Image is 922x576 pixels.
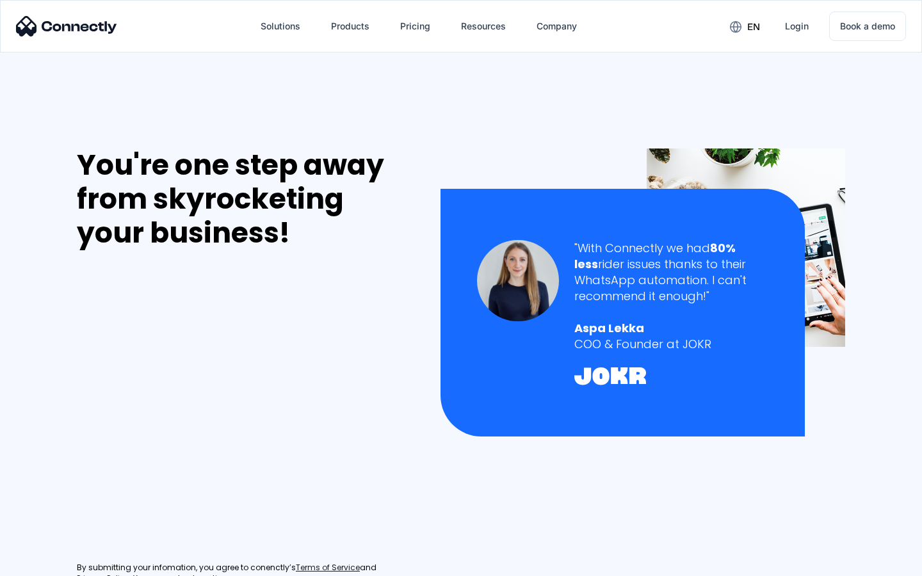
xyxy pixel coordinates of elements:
[321,11,380,42] div: Products
[829,12,906,41] a: Book a demo
[390,11,441,42] a: Pricing
[574,240,768,305] div: "With Connectly we had rider issues thanks to their WhatsApp automation. I can't recommend it eno...
[785,17,809,35] div: Login
[537,17,577,35] div: Company
[250,11,311,42] div: Solutions
[77,265,269,547] iframe: Form 0
[747,18,760,36] div: en
[461,17,506,35] div: Resources
[16,16,117,36] img: Connectly Logo
[296,563,360,573] a: Terms of Service
[400,17,430,35] div: Pricing
[526,11,587,42] div: Company
[331,17,369,35] div: Products
[720,17,770,36] div: en
[26,554,77,572] ul: Language list
[574,240,736,272] strong: 80% less
[261,17,300,35] div: Solutions
[775,11,819,42] a: Login
[574,336,768,352] div: COO & Founder at JOKR
[77,148,414,250] div: You're one step away from skyrocketing your business!
[451,11,516,42] div: Resources
[574,320,644,336] strong: Aspa Lekka
[13,554,77,572] aside: Language selected: English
